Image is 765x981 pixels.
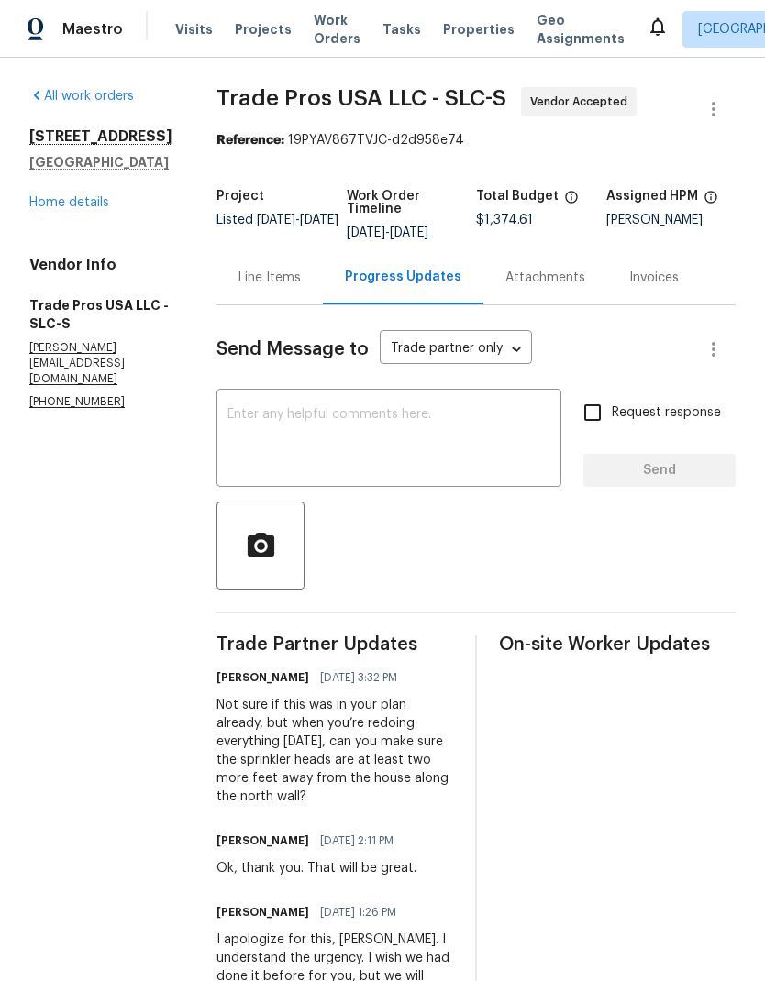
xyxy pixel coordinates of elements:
span: Geo Assignments [537,11,625,48]
span: Visits [175,20,213,39]
h5: Work Order Timeline [347,190,477,215]
span: The hpm assigned to this work order. [704,190,718,214]
span: [DATE] [300,214,338,226]
h5: Trade Pros USA LLC - SLC-S [29,296,172,333]
h5: Assigned HPM [606,190,698,203]
h4: Vendor Info [29,256,172,274]
h6: [PERSON_NAME] [216,668,309,687]
span: Maestro [62,20,123,39]
span: Vendor Accepted [530,93,635,111]
div: 19PYAV867TVJC-d2d958e74 [216,131,736,149]
span: Projects [235,20,292,39]
div: Line Items [238,269,301,287]
div: Invoices [629,269,679,287]
h5: Total Budget [476,190,559,203]
div: Trade partner only [380,335,532,365]
span: On-site Worker Updates [499,635,736,654]
span: Work Orders [314,11,360,48]
span: Trade Partner Updates [216,635,453,654]
span: Listed [216,214,338,226]
span: [DATE] 1:26 PM [320,903,396,921]
h6: [PERSON_NAME] [216,903,309,921]
span: Request response [612,403,721,423]
h6: [PERSON_NAME] [216,832,309,850]
div: [PERSON_NAME] [606,214,737,226]
span: - [347,226,428,239]
a: Home details [29,196,109,209]
span: Properties [443,20,515,39]
div: Progress Updates [345,268,461,286]
span: [DATE] 3:32 PM [320,668,397,687]
span: - [257,214,338,226]
span: [DATE] 2:11 PM [320,832,394,850]
span: [DATE] [257,214,295,226]
span: $1,374.61 [476,214,533,226]
span: Trade Pros USA LLC - SLC-S [216,87,506,109]
h5: Project [216,190,264,203]
b: Reference: [216,134,284,147]
span: [DATE] [390,226,428,239]
div: Attachments [505,269,585,287]
span: Send Message to [216,340,369,358]
span: [DATE] [347,226,385,239]
div: Not sure if this was in your plan already, but when you’re redoing everything [DATE], can you mak... [216,696,453,806]
span: The total cost of line items that have been proposed by Opendoor. This sum includes line items th... [564,190,579,214]
a: All work orders [29,90,134,103]
span: Tasks [382,23,421,36]
div: Ok, thank you. That will be great. [216,859,416,877]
